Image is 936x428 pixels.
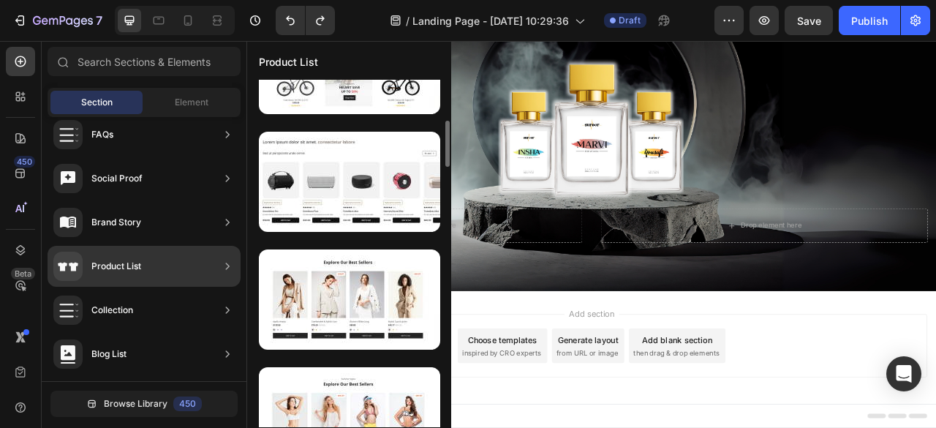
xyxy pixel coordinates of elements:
[91,127,113,142] div: FAQs
[276,6,335,35] div: Undo/Redo
[851,13,888,29] div: Publish
[886,356,921,391] div: Open Intercom Messenger
[91,171,143,186] div: Social Proof
[246,41,936,428] iframe: Design area
[394,391,472,404] span: from URL or image
[81,96,113,109] span: Section
[175,96,208,109] span: Element
[91,259,141,274] div: Product List
[50,391,238,417] button: Browse Library450
[282,372,370,388] div: Choose templates
[404,339,474,355] span: Add section
[396,372,473,388] div: Generate layout
[797,15,821,27] span: Save
[274,391,374,404] span: inspired by CRO experts
[412,13,569,29] span: Landing Page - [DATE] 10:29:36
[173,397,202,411] div: 450
[48,47,241,76] input: Search Sections & Elements
[11,268,35,279] div: Beta
[492,391,601,404] span: then drag & drop elements
[503,372,592,388] div: Add blank section
[91,303,133,318] div: Collection
[91,215,141,230] div: Brand Story
[839,6,900,35] button: Publish
[96,12,102,29] p: 7
[104,397,167,410] span: Browse Library
[785,6,833,35] button: Save
[619,14,641,27] span: Draft
[6,6,109,35] button: 7
[91,347,127,361] div: Blog List
[629,229,706,241] div: Drop element here
[14,156,35,168] div: 450
[406,13,409,29] span: /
